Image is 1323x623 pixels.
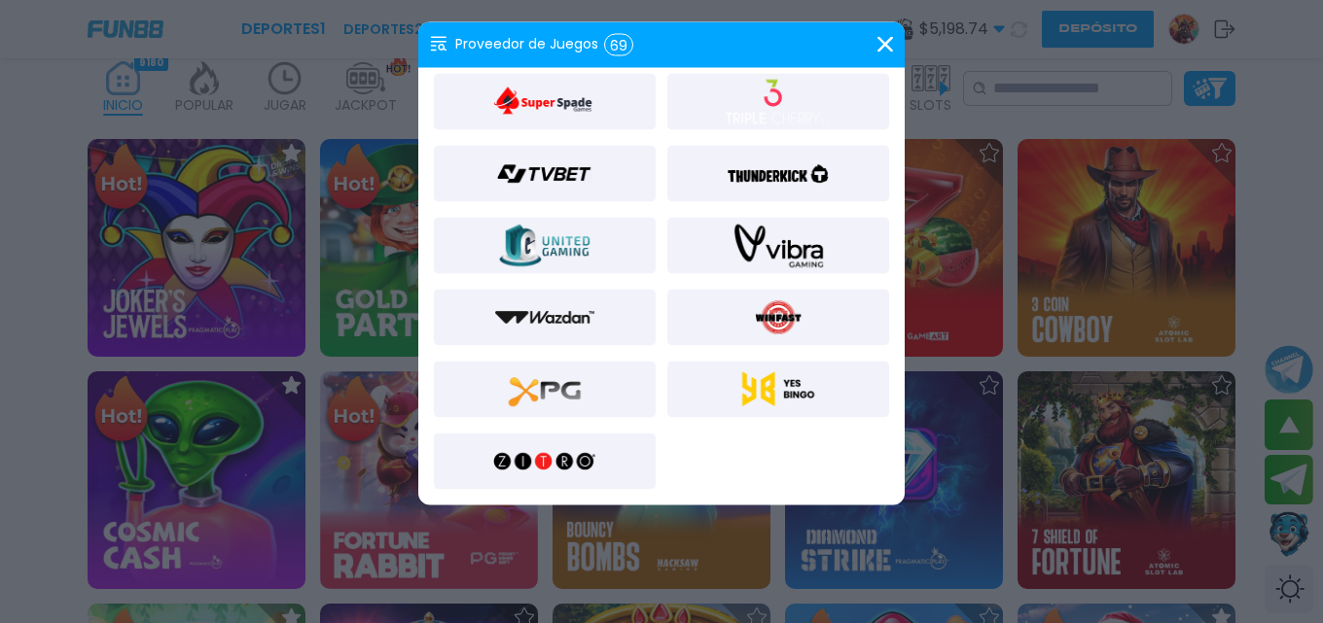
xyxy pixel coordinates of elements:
img: United_Gaming [492,222,597,268]
img: Zitro [492,437,597,484]
div: 69 [604,33,633,55]
div: Proveedor de Juegos [430,33,633,55]
img: XProGaming [492,365,597,412]
img: TRIPPLE CHERRY [726,78,831,124]
img: Yes bingo [732,365,825,412]
img: WazDan [492,294,597,340]
img: Vibra [726,222,831,268]
img: TVBET [492,150,597,196]
img: ThunderKick [726,150,831,196]
img: SuperSpade [492,78,597,124]
img: Winfast [732,294,825,340]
